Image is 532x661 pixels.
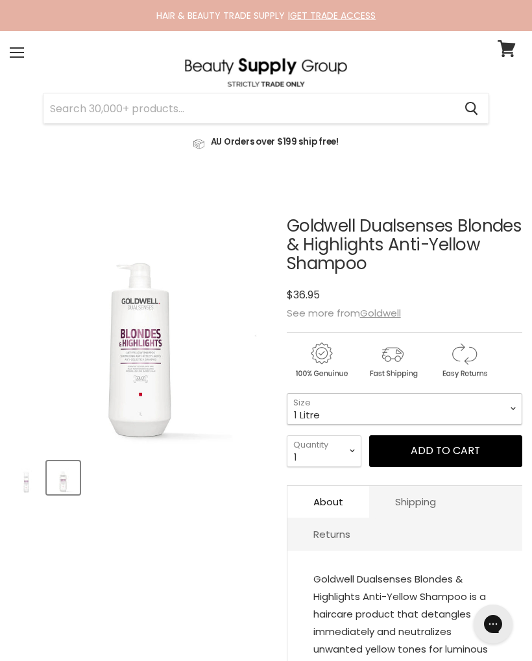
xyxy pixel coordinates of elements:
img: Goldwell Dualsenses Blondes & Highlights Anti-Yellow Shampoo [48,463,79,493]
a: Shipping [369,486,462,518]
span: See more from [287,306,401,320]
button: Search [454,93,489,123]
h1: Goldwell Dualsenses Blondes & Highlights Anti-Yellow Shampoo [287,217,522,273]
button: Goldwell Dualsenses Blondes & Highlights Anti-Yellow Shampoo [47,461,80,494]
img: Goldwell Dualsenses Blondes & Highlights Anti-Yellow Shampoo [11,463,42,493]
iframe: Gorgias live chat messenger [467,600,519,648]
form: Product [43,93,489,124]
button: Add to cart [369,435,522,466]
img: returns.gif [429,341,498,380]
img: genuine.gif [287,341,356,380]
a: Returns [287,518,376,550]
a: Goldwell [360,306,401,320]
img: shipping.gif [358,341,427,380]
a: GET TRADE ACCESS [290,9,376,22]
span: $36.95 [287,287,320,302]
select: Quantity [287,435,361,467]
a: About [287,486,369,518]
input: Search [43,93,454,123]
button: Goldwell Dualsenses Blondes & Highlights Anti-Yellow Shampoo [10,461,43,494]
div: Product thumbnails [8,457,276,494]
div: Goldwell Dualsenses Blondes & Highlights Anti-Yellow Shampoo image. Click or Scroll to Zoom. [10,184,274,448]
